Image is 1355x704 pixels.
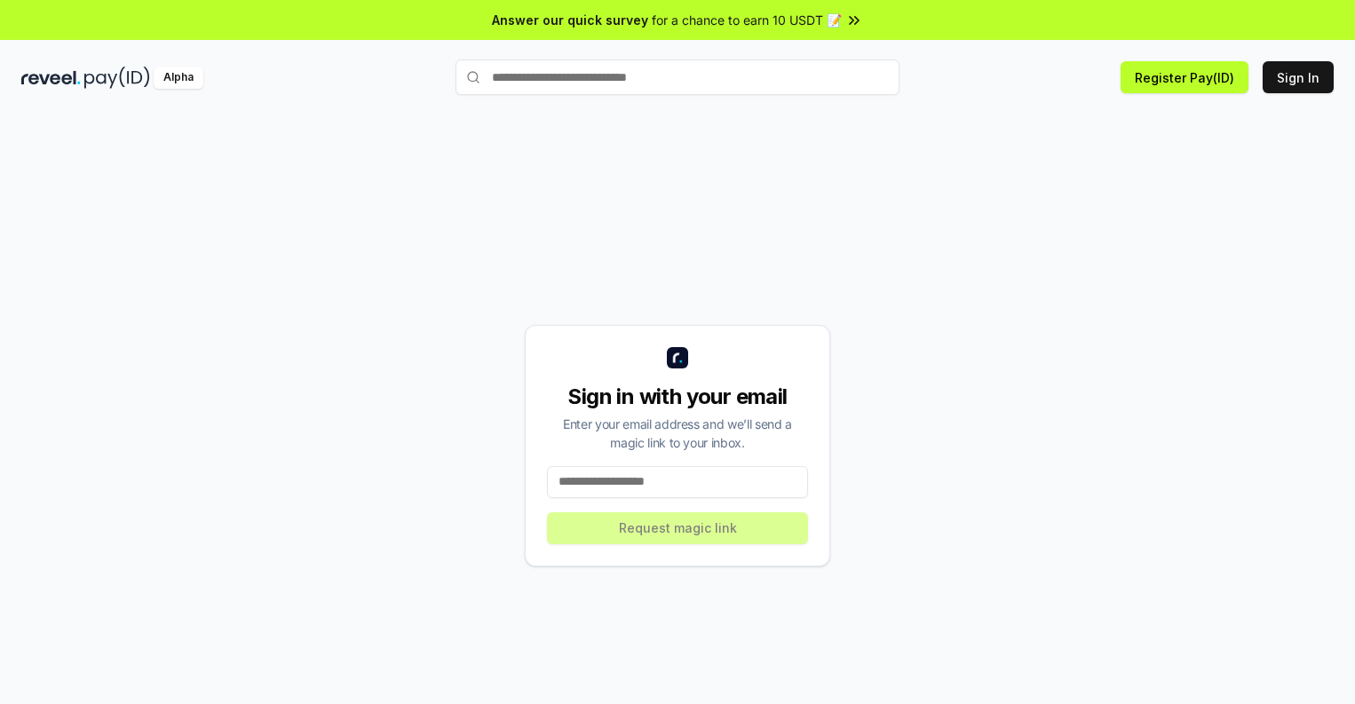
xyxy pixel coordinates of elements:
div: Alpha [154,67,203,89]
img: logo_small [667,347,688,368]
div: Enter your email address and we’ll send a magic link to your inbox. [547,415,808,452]
button: Sign In [1263,61,1334,93]
span: for a chance to earn 10 USDT 📝 [652,11,842,29]
button: Register Pay(ID) [1121,61,1248,93]
span: Answer our quick survey [492,11,648,29]
img: pay_id [84,67,150,89]
div: Sign in with your email [547,383,808,411]
img: reveel_dark [21,67,81,89]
